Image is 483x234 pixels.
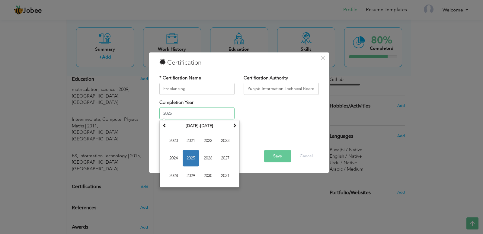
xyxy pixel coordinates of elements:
[200,133,216,149] span: 2022
[320,53,325,63] span: ×
[217,150,233,167] span: 2027
[183,168,199,184] span: 2029
[159,58,319,67] h3: Certification
[183,150,199,167] span: 2025
[200,150,216,167] span: 2026
[294,150,319,162] button: Cancel
[159,75,201,81] label: * Certification Name
[165,133,182,149] span: 2020
[168,122,231,131] th: Select Decade
[232,123,237,128] span: Next Decade
[318,53,328,63] button: Close
[244,75,288,81] label: Certification Authority
[165,150,182,167] span: 2024
[264,150,291,162] button: Save
[217,168,233,184] span: 2031
[162,123,167,128] span: Previous Decade
[200,168,216,184] span: 2030
[183,133,199,149] span: 2021
[159,99,194,106] label: Completion Year
[165,168,182,184] span: 2028
[217,133,233,149] span: 2023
